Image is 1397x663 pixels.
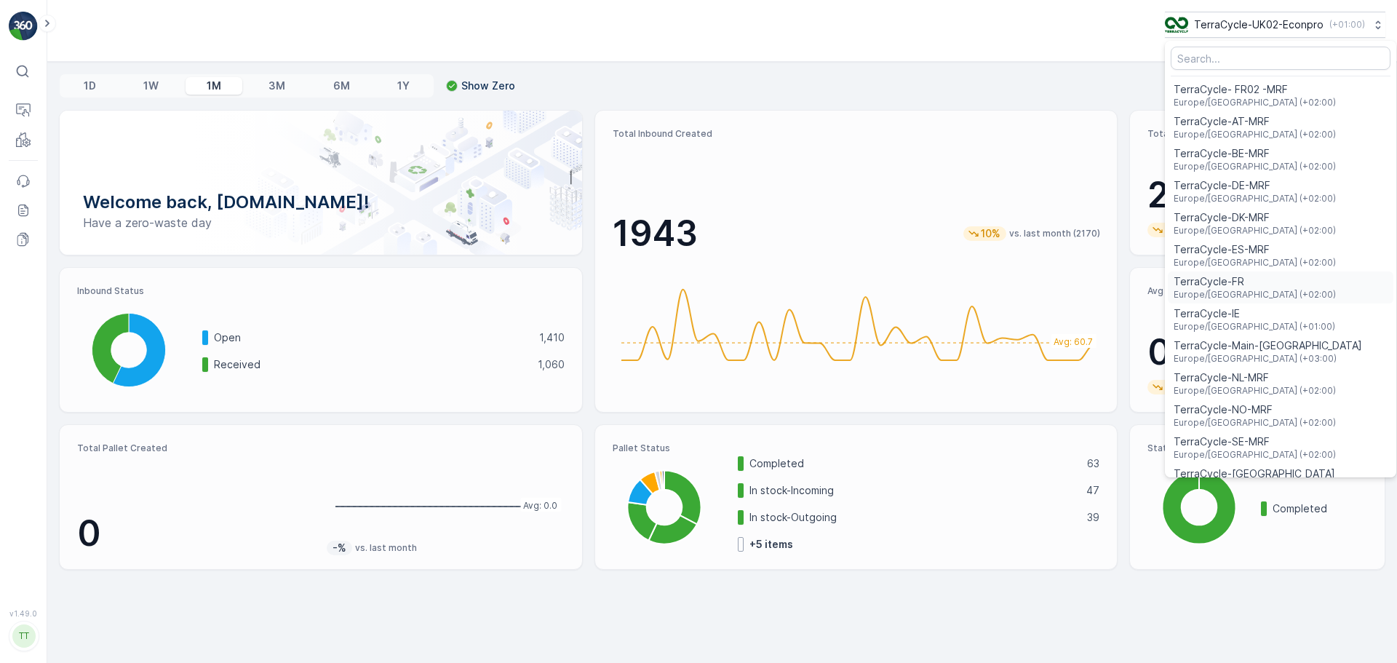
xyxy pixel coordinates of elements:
[1174,257,1336,269] span: Europe/[GEOGRAPHIC_DATA] (+02:00)
[1165,12,1385,38] button: TerraCycle-UK02-Econpro(+01:00)
[1174,321,1335,333] span: Europe/[GEOGRAPHIC_DATA] (+01:00)
[1174,385,1336,397] span: Europe/[GEOGRAPHIC_DATA] (+02:00)
[1174,370,1336,385] span: TerraCycle-NL-MRF
[1171,47,1390,70] input: Search...
[77,512,315,555] p: 0
[84,79,96,93] p: 1D
[1163,223,1186,237] p: 71%
[1174,353,1362,365] span: Europe/[GEOGRAPHIC_DATA] (+03:00)
[12,624,36,648] div: TT
[1174,402,1336,417] span: TerraCycle-NO-MRF
[1174,161,1336,172] span: Europe/[GEOGRAPHIC_DATA] (+02:00)
[1174,242,1336,257] span: TerraCycle-ES-MRF
[214,330,530,345] p: Open
[1165,17,1188,33] img: terracycle_logo_wKaHoWT.png
[1174,114,1336,129] span: TerraCycle-AT-MRF
[1174,289,1336,301] span: Europe/[GEOGRAPHIC_DATA] (+02:00)
[1174,467,1335,481] span: TerraCycle-[GEOGRAPHIC_DATA]
[1174,82,1336,97] span: TerraCycle- FR02 -MRF
[1147,128,1367,140] p: Total Created
[1174,225,1336,237] span: Europe/[GEOGRAPHIC_DATA] (+02:00)
[1165,41,1396,477] ul: Menu
[979,226,1002,241] p: 10%
[9,609,38,618] span: v 1.49.0
[1174,417,1336,429] span: Europe/[GEOGRAPHIC_DATA] (+02:00)
[1009,228,1100,239] p: vs. last month (2170)
[613,212,698,255] p: 1943
[1174,146,1336,161] span: TerraCycle-BE-MRF
[1174,434,1336,449] span: TerraCycle-SE-MRF
[1174,129,1336,140] span: Europe/[GEOGRAPHIC_DATA] (+02:00)
[461,79,515,93] p: Show Zero
[613,128,1100,140] p: Total Inbound Created
[1087,510,1099,525] p: 39
[1174,306,1335,321] span: TerraCycle-IE
[1174,274,1336,289] span: TerraCycle-FR
[1174,178,1336,193] span: TerraCycle-DE-MRF
[1086,483,1099,498] p: 47
[1147,285,1367,297] p: Avg Time Spent per Process (hr)
[749,456,1078,471] p: Completed
[1194,17,1324,32] p: TerraCycle-UK02-Econpro
[77,285,565,297] p: Inbound Status
[9,12,38,41] img: logo
[613,442,1100,454] p: Pallet Status
[83,214,559,231] p: Have a zero-waste day
[1174,338,1362,353] span: TerraCycle-Main-[GEOGRAPHIC_DATA]
[1174,449,1336,461] span: Europe/[GEOGRAPHIC_DATA] (+02:00)
[214,357,528,372] p: Received
[331,541,348,555] p: -%
[539,330,565,345] p: 1,410
[77,442,315,454] p: Total Pallet Created
[1329,19,1365,31] p: ( +01:00 )
[1147,330,1367,374] p: 0
[749,510,1078,525] p: In stock-Outgoing
[749,537,793,552] p: + 5 items
[1174,210,1336,225] span: TerraCycle-DK-MRF
[83,191,559,214] p: Welcome back, [DOMAIN_NAME]!
[1147,442,1367,454] p: Status
[1174,193,1336,205] span: Europe/[GEOGRAPHIC_DATA] (+02:00)
[749,483,1078,498] p: In stock-Incoming
[333,79,350,93] p: 6M
[207,79,221,93] p: 1M
[9,621,38,651] button: TT
[143,79,159,93] p: 1W
[1273,501,1367,516] p: Completed
[355,542,417,554] p: vs. last month
[1174,97,1336,108] span: Europe/[GEOGRAPHIC_DATA] (+02:00)
[1147,173,1367,217] p: 2
[1163,380,1188,394] p: 92%
[1087,456,1099,471] p: 63
[268,79,285,93] p: 3M
[397,79,410,93] p: 1Y
[538,357,565,372] p: 1,060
